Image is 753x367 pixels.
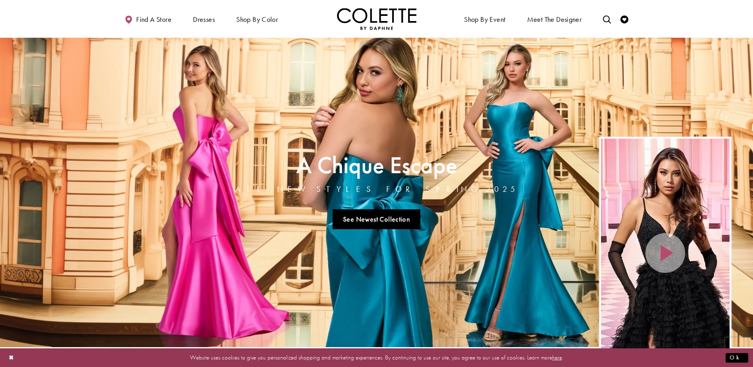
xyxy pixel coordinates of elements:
[333,209,421,229] a: See Newest Collection A Chique Escape All New Styles For Spring 2025
[57,352,696,363] p: Website uses cookies to give you personalized shopping and marketing experiences. By continuing t...
[726,353,748,363] button: Submit Dialog
[233,206,520,232] ul: Slider Links
[5,351,18,365] button: Close Dialog
[552,353,562,361] a: here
